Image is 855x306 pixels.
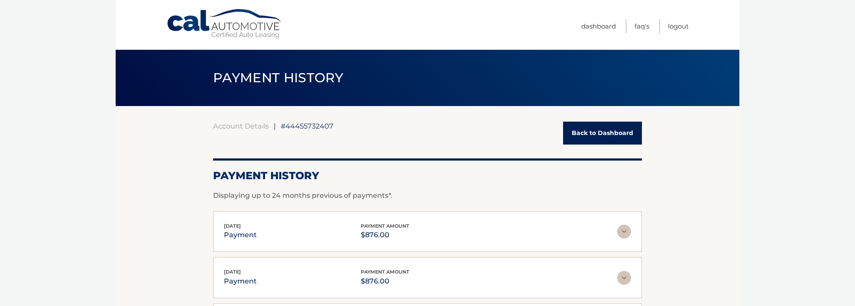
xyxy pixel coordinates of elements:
a: Back to Dashboard [563,122,642,145]
span: #44455732407 [281,122,334,130]
span: payment amount [361,223,409,229]
p: $876.00 [361,275,409,287]
p: $876.00 [361,229,409,241]
a: Account Details [213,122,269,130]
h2: Payment History [213,169,642,182]
span: [DATE] [224,269,241,275]
a: Logout [668,19,689,33]
p: payment [224,229,257,241]
p: payment [224,275,257,287]
span: | [274,122,276,130]
p: Displaying up to 24 months previous of payments*. [213,190,642,201]
a: FAQ's [635,19,649,33]
span: PAYMENT HISTORY [213,70,343,86]
a: Cal Automotive [166,9,283,39]
img: accordion-rest.svg [617,225,631,238]
img: accordion-rest.svg [617,271,631,285]
span: payment amount [361,269,409,275]
a: Dashboard [581,19,616,33]
span: [DATE] [224,223,241,229]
